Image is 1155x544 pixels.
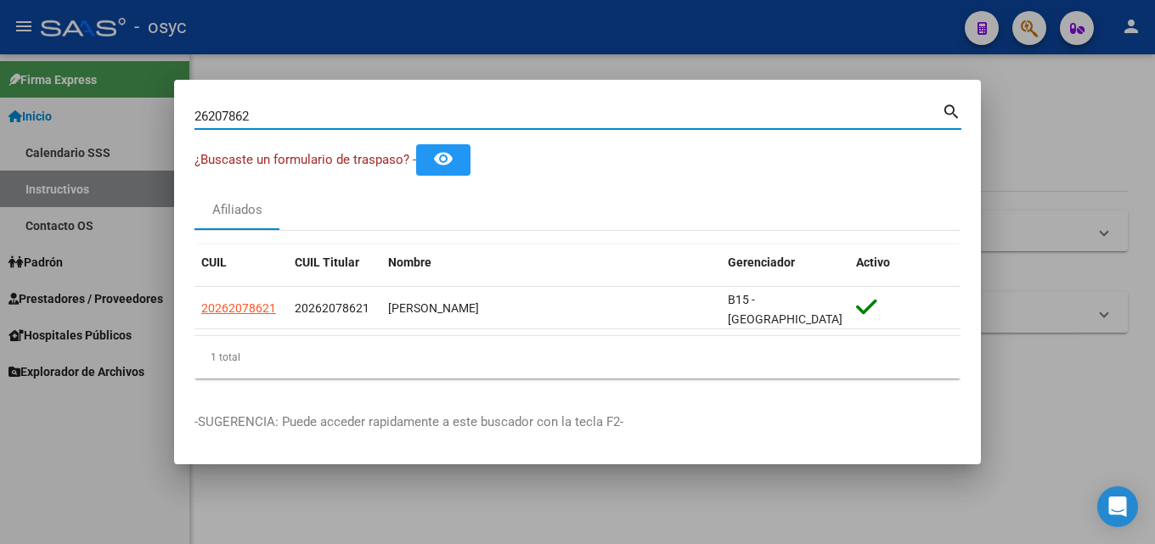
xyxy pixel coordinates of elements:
[433,149,454,169] mat-icon: remove_red_eye
[856,255,890,269] span: Activo
[942,100,961,121] mat-icon: search
[194,336,961,379] div: 1 total
[194,152,416,167] span: ¿Buscaste un formulario de traspaso? -
[194,244,288,281] datatable-header-cell: CUIL
[194,412,961,432] p: -SUGERENCIA: Puede acceder rapidamente a este buscador con la tecla F2-
[388,299,714,318] div: [PERSON_NAME]
[201,255,227,269] span: CUIL
[201,301,276,315] span: 20262078621
[288,244,381,281] datatable-header-cell: CUIL Titular
[388,255,431,269] span: Nombre
[1097,486,1138,527] div: Open Intercom Messenger
[721,244,849,281] datatable-header-cell: Gerenciador
[295,255,359,269] span: CUIL Titular
[381,244,721,281] datatable-header-cell: Nombre
[212,200,262,220] div: Afiliados
[849,244,961,281] datatable-header-cell: Activo
[728,255,795,269] span: Gerenciador
[295,301,369,315] span: 20262078621
[728,293,842,326] span: B15 - [GEOGRAPHIC_DATA]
